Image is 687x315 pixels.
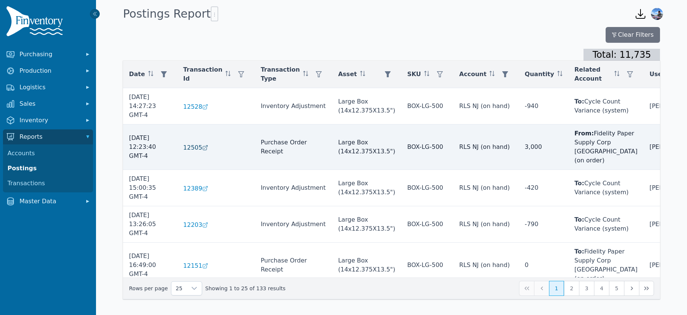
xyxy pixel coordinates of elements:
button: Purchasing [3,47,93,62]
span: Production [19,66,79,75]
span: Showing 1 to 25 of 133 results [205,285,285,292]
td: [DATE] 15:00:35 GMT-4 [123,170,177,206]
td: Inventory Adjustment [255,206,332,243]
button: Page 3 [579,281,594,296]
td: Purchase Order Receipt [255,243,332,288]
span: To: [574,248,584,255]
td: Purchase Order Receipt [255,124,332,170]
span: From: [574,130,594,137]
td: Cycle Count Variance (system) [568,206,643,243]
span: Inventory [19,116,79,125]
span: Related Account [574,65,611,83]
span: Sales [19,99,79,108]
td: Large Box (14x12.375X13.5") [332,243,401,288]
span: 12389 [183,184,202,193]
span: Transaction Id [183,65,223,83]
a: 12151 [183,261,249,270]
a: 12389 [183,184,249,193]
td: BOX-LG-500 [401,206,453,243]
button: Sales [3,96,93,111]
button: Page 4 [594,281,609,296]
button: Master Data [3,194,93,209]
td: Large Box (14x12.375X13.5") [332,206,401,243]
span: User [649,70,665,79]
span: To: [574,216,584,223]
a: 12505 [183,143,249,152]
td: -420 [519,170,568,206]
span: To: [574,180,584,187]
button: Page 5 [609,281,624,296]
td: Fidelity Paper Supply Corp [GEOGRAPHIC_DATA] (on order) [568,124,643,170]
span: 12505 [183,143,202,152]
td: Inventory Adjustment [255,88,332,124]
span: Quantity [525,70,554,79]
button: Next Page [624,281,639,296]
span: Master Data [19,197,79,206]
td: Fidelity Paper Supply Corp [GEOGRAPHIC_DATA] (on order) [568,243,643,288]
span: Purchasing [19,50,79,59]
td: Inventory Adjustment [255,170,332,206]
button: Page 2 [564,281,579,296]
h1: Postings Report [123,6,218,21]
span: Rows per page [171,282,187,295]
td: -940 [519,88,568,124]
span: SKU [407,70,421,79]
td: RLS NJ (on hand) [453,88,519,124]
button: Clear Filters [606,27,660,43]
button: Inventory [3,113,93,128]
span: Account [459,70,487,79]
td: Cycle Count Variance (system) [568,170,643,206]
td: BOX-LG-500 [401,88,453,124]
td: [DATE] 13:26:05 GMT-4 [123,206,177,243]
td: 0 [519,243,568,288]
td: RLS NJ (on hand) [453,243,519,288]
span: To: [574,98,584,105]
a: 12203 [183,220,249,229]
button: Reports [3,129,93,144]
span: Asset [338,70,357,79]
span: 12151 [183,261,202,270]
span: 12203 [183,220,202,229]
div: Total: 11,735 [583,49,660,61]
td: Cycle Count Variance (system) [568,88,643,124]
a: Transactions [4,176,91,191]
td: [DATE] 12:23:40 GMT-4 [123,124,177,170]
td: Large Box (14x12.375X13.5") [332,170,401,206]
button: Last Page [639,281,654,296]
td: RLS NJ (on hand) [453,206,519,243]
img: Finventory [6,6,66,39]
button: Production [3,63,93,78]
td: 3,000 [519,124,568,170]
span: Logistics [19,83,79,92]
span: Transaction Type [261,65,300,83]
td: RLS NJ (on hand) [453,124,519,170]
span: Reports [19,132,79,141]
a: 12528 [183,102,249,111]
td: [DATE] 16:49:00 GMT-4 [123,243,177,288]
td: Large Box (14x12.375X13.5") [332,124,401,170]
button: Logistics [3,80,93,95]
img: Garrett McMullen [651,8,663,20]
td: BOX-LG-500 [401,170,453,206]
td: RLS NJ (on hand) [453,170,519,206]
span: 12528 [183,102,202,111]
td: [DATE] 14:27:23 GMT-4 [123,88,177,124]
a: Postings [4,161,91,176]
a: Accounts [4,146,91,161]
button: Page 1 [549,281,564,296]
span: Date [129,70,145,79]
td: BOX-LG-500 [401,243,453,288]
td: -790 [519,206,568,243]
td: BOX-LG-500 [401,124,453,170]
td: Large Box (14x12.375X13.5") [332,88,401,124]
